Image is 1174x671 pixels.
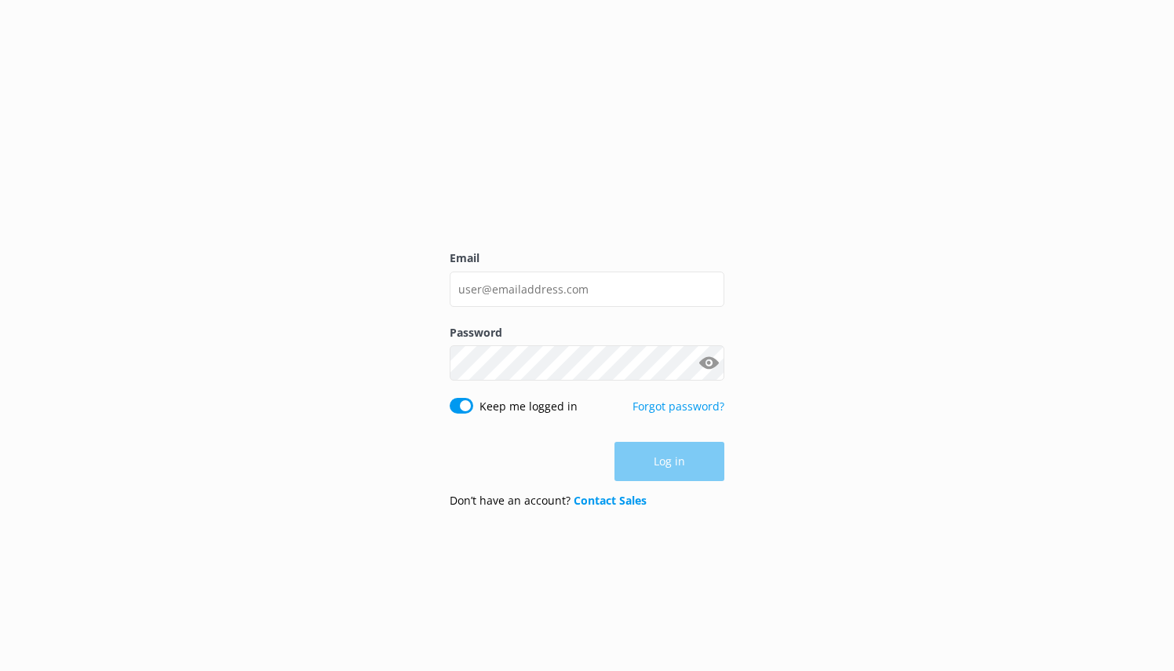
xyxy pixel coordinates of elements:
button: Show password [693,348,724,379]
input: user@emailaddress.com [450,272,724,307]
label: Email [450,250,724,267]
a: Contact Sales [574,493,647,508]
a: Forgot password? [633,399,724,414]
label: Keep me logged in [479,398,578,415]
p: Don’t have an account? [450,492,647,509]
label: Password [450,324,724,341]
